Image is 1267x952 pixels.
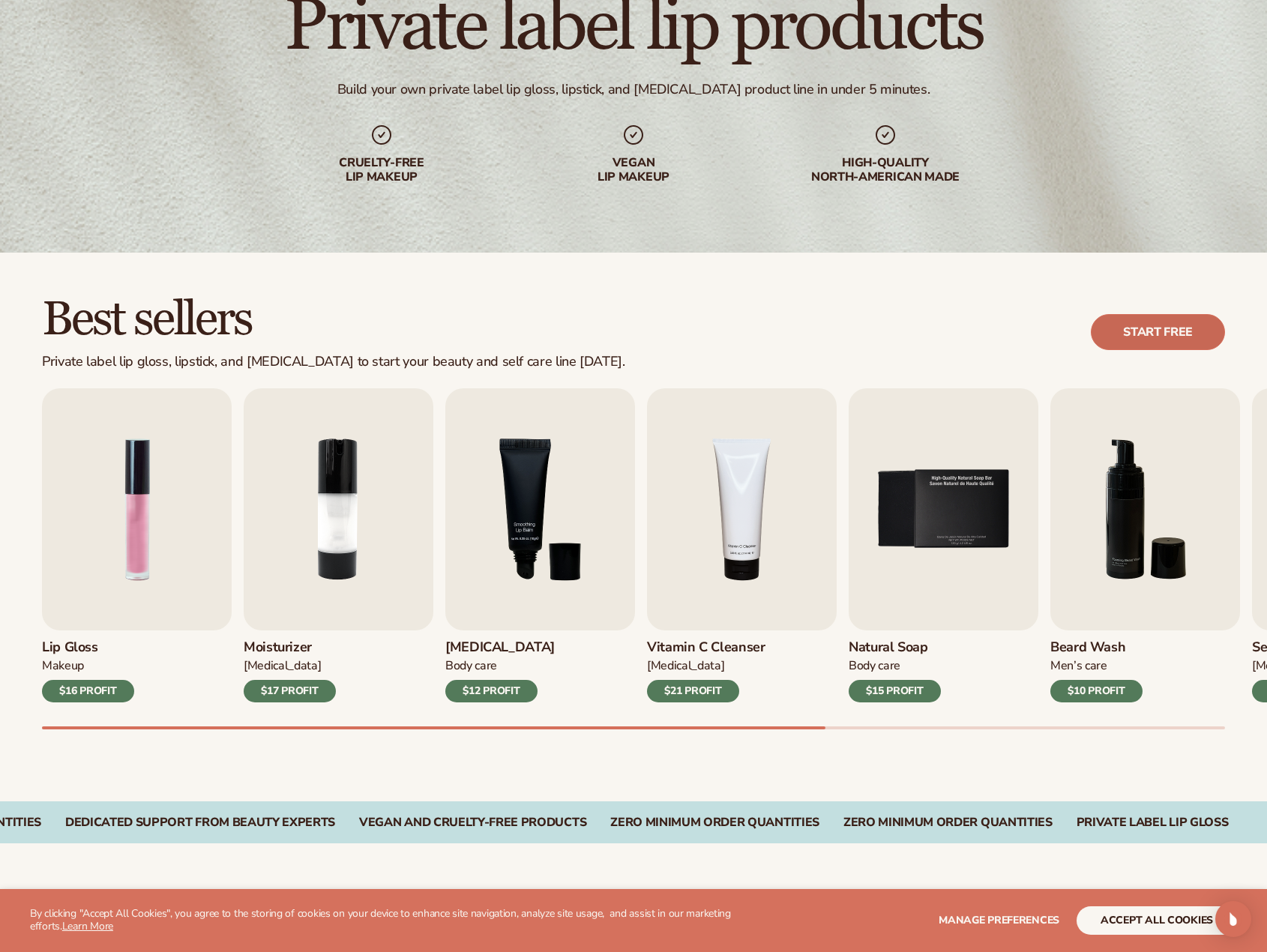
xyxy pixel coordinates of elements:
div: $10 PROFIT [1050,680,1143,702]
a: 4 / 9 [647,388,837,702]
div: Zero Minimum Order QuantitieS [843,816,1053,830]
a: 3 / 9 [445,388,635,702]
div: $16 PROFIT [42,680,134,702]
a: 5 / 9 [849,388,1038,702]
h3: Beard Wash [1050,639,1143,656]
h3: Natural Soap [849,639,941,656]
h2: Best sellers [42,295,625,345]
a: Start free [1091,314,1225,350]
a: Learn More [62,919,113,933]
a: 6 / 9 [1050,388,1240,702]
div: Private label lip gloss, lipstick, and [MEDICAL_DATA] to start your beauty and self care line [DA... [42,354,625,370]
a: 1 / 9 [42,388,232,702]
div: [MEDICAL_DATA] [244,658,336,674]
div: Private label lip gloss [1077,816,1229,830]
div: Body Care [849,658,941,674]
div: Men’s Care [1050,658,1143,674]
div: Build your own private label lip gloss, lipstick, and [MEDICAL_DATA] product line in under 5 minu... [337,81,930,98]
div: $21 PROFIT [647,680,739,702]
h3: [MEDICAL_DATA] [445,639,555,656]
h3: Vitamin C Cleanser [647,639,765,656]
div: Zero Minimum Order QuantitieS [610,816,819,830]
div: Makeup [42,658,134,674]
div: $15 PROFIT [849,680,941,702]
div: DEDICATED SUPPORT FROM BEAUTY EXPERTS [65,816,335,830]
div: Cruelty-free lip makeup [286,156,478,184]
button: Manage preferences [939,906,1059,935]
div: Vegan lip makeup [538,156,729,184]
div: Body Care [445,658,555,674]
h3: Moisturizer [244,639,336,656]
div: [MEDICAL_DATA] [647,658,765,674]
span: Manage preferences [939,913,1059,927]
div: Open Intercom Messenger [1215,901,1251,937]
a: 2 / 9 [244,388,433,702]
div: $12 PROFIT [445,680,538,702]
div: $17 PROFIT [244,680,336,702]
h3: Lip Gloss [42,639,134,656]
button: accept all cookies [1077,906,1237,935]
div: Vegan and Cruelty-Free Products [359,816,586,830]
div: High-quality North-american made [789,156,981,184]
p: By clicking "Accept All Cookies", you agree to the storing of cookies on your device to enhance s... [30,908,742,933]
